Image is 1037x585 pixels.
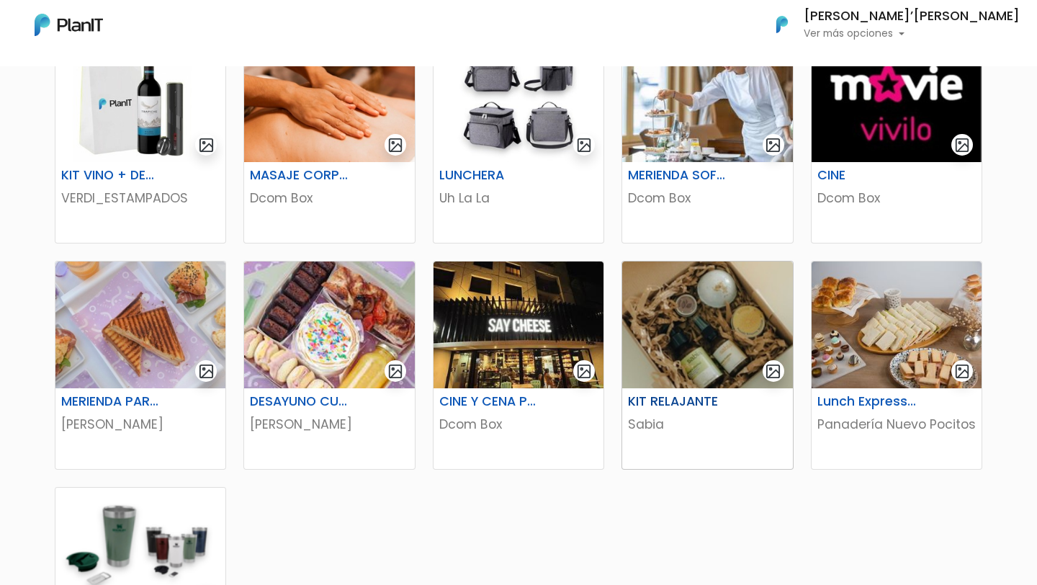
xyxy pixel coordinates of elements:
h6: MERIENDA SOFITEL [619,168,737,183]
img: gallery-light [576,363,593,380]
p: VERDI_ESTAMPADOS [61,189,220,207]
img: thumb_image__copia___copia___copia___copia___copia___copia___copia___copia___copia_-Photoroom__28... [434,35,603,162]
p: Panadería Nuevo Pocitos [817,415,976,434]
p: Uh La La [439,189,598,207]
img: gallery-light [765,137,781,153]
img: gallery-light [198,137,215,153]
img: thumb_WhatsApp_Image_2024-06-27_at_13.35.36__1_.jpeg [55,35,225,162]
a: gallery-light MERIENDA SOFITEL Dcom Box [621,35,793,244]
p: [PERSON_NAME] [61,415,220,434]
img: thumb_WhatsApp_Image_2025-02-28_at_13.43.42__2_.jpeg [244,262,414,388]
img: thumb_thumb_194E8C92-9FC3-430B-9E41-01D9E9B75AED.jpeg [55,262,225,388]
img: thumb_WhatsApp_Image_2024-05-07_at_13.48.22.jpeg [812,262,982,388]
img: thumb_WhatsApp_Image_2024-05-31_at_10.12.15.jpeg [434,262,603,388]
p: Dcom Box [817,189,976,207]
img: gallery-light [576,137,593,153]
p: Sabia [628,415,786,434]
h6: MASAJE CORPORAL [241,168,359,183]
img: PlanIt Logo [35,14,103,36]
img: gallery-light [765,363,781,380]
h6: KIT RELAJANTE [619,394,737,409]
img: gallery-light [198,363,215,380]
img: thumb_9A159ECA-3452-4DC8-A68F-9EF8AB81CC9F.jpeg [622,262,792,388]
p: Dcom Box [439,415,598,434]
img: PlanIt Logo [766,9,798,40]
a: gallery-light LUNCHERA Uh La La [433,35,604,244]
div: ¿Necesitás ayuda? [74,14,207,42]
h6: DESAYUNO CUMPLE PARA 1 [241,394,359,409]
h6: KIT VINO + DESCORCHADOR [53,168,170,183]
p: [PERSON_NAME] [250,415,408,434]
a: gallery-light MASAJE CORPORAL Dcom Box [243,35,415,244]
a: gallery-light KIT VINO + DESCORCHADOR VERDI_ESTAMPADOS [55,35,226,244]
h6: CINE [809,168,926,183]
img: thumb_thumb_moviecenter_logo.jpeg [812,35,982,162]
img: gallery-light [954,137,971,153]
a: gallery-light CINE Y CENA PARA 2 Dcom Box [433,261,604,470]
a: gallery-light MERIENDA PARA 2 [PERSON_NAME] [55,261,226,470]
h6: [PERSON_NAME]’[PERSON_NAME] [804,10,1020,23]
img: gallery-light [954,363,971,380]
img: gallery-light [387,137,404,153]
a: gallery-light KIT RELAJANTE Sabia [621,261,793,470]
p: Dcom Box [250,189,408,207]
img: thumb_EEBA820B-9A13-4920-8781-964E5B39F6D7.jpeg [244,35,414,162]
a: gallery-light DESAYUNO CUMPLE PARA 1 [PERSON_NAME] [243,261,415,470]
img: thumb_WhatsApp_Image_2024-04-18_at_14.35.47.jpeg [622,35,792,162]
img: gallery-light [387,363,404,380]
a: gallery-light CINE Dcom Box [811,35,982,244]
h6: MERIENDA PARA 2 [53,394,170,409]
p: Dcom Box [628,189,786,207]
h6: LUNCHERA [431,168,548,183]
a: gallery-light Lunch Express 5 personas Panadería Nuevo Pocitos [811,261,982,470]
p: Ver más opciones [804,29,1020,39]
h6: CINE Y CENA PARA 2 [431,394,548,409]
button: PlanIt Logo [PERSON_NAME]’[PERSON_NAME] Ver más opciones [758,6,1020,43]
h6: Lunch Express 5 personas [809,394,926,409]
